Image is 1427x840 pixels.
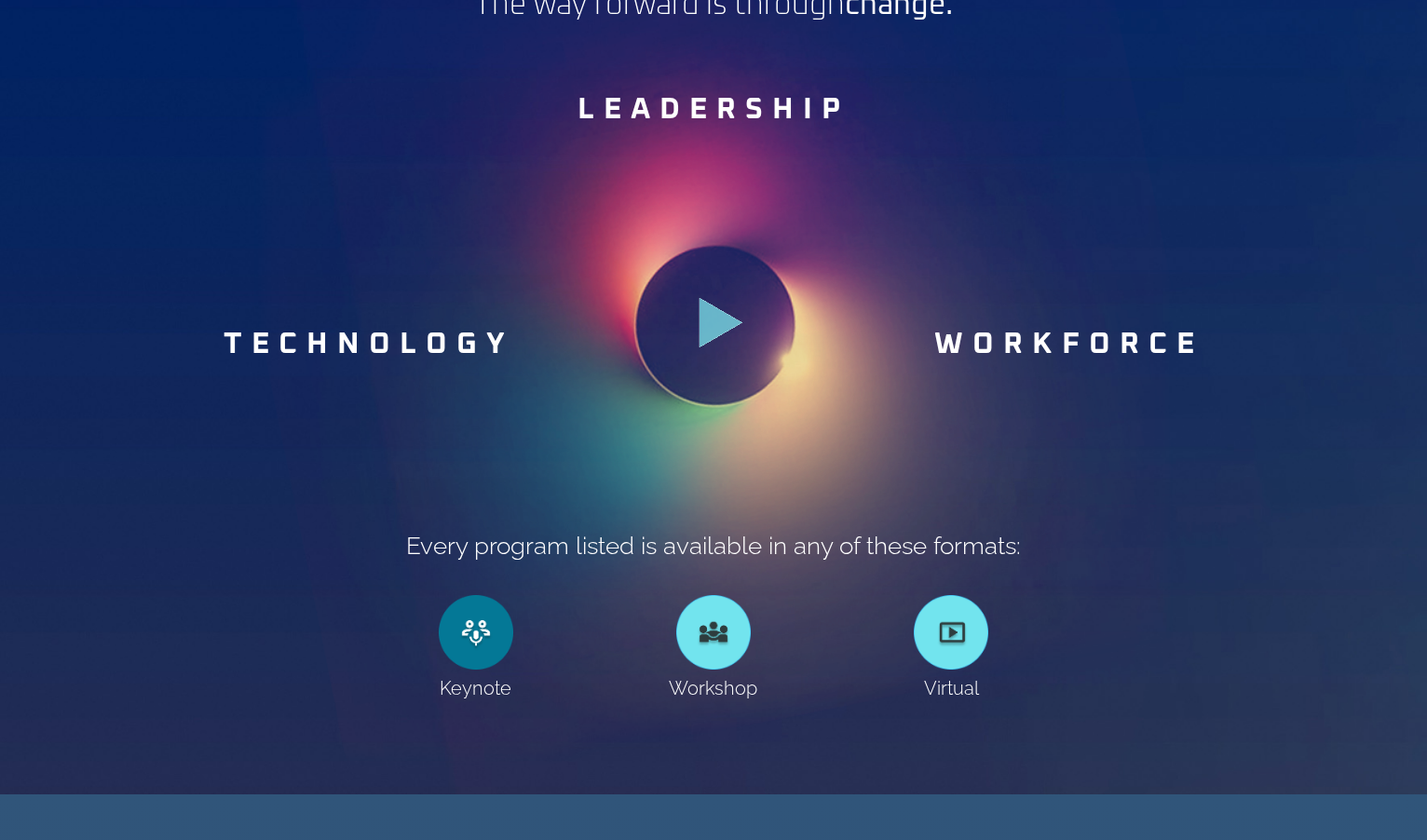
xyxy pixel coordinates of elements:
a: WORKFORCE [934,330,1203,359]
h2: Virtual [851,679,1052,698]
h2: Workshop [613,679,813,698]
h2: Every program listed is available in any of these formats: [9,534,1418,558]
h2: Keynote [375,679,576,698]
a: LEADERSHIP [578,95,849,125]
a: TECHNOLOGY [224,330,514,359]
